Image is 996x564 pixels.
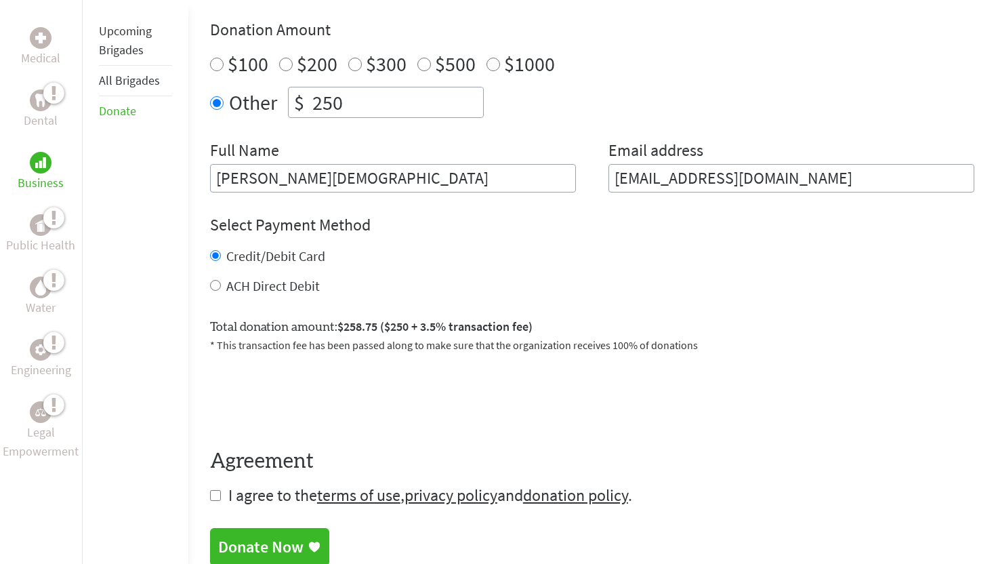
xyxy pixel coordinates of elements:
a: MedicalMedical [21,27,60,68]
div: Legal Empowerment [30,401,51,423]
img: Legal Empowerment [35,408,46,416]
h4: Select Payment Method [210,214,974,236]
iframe: reCAPTCHA [210,369,416,422]
a: donation policy [523,485,628,506]
span: $258.75 ($250 + 3.5% transaction fee) [337,319,533,334]
h4: Donation Amount [210,19,974,41]
label: $300 [366,51,407,77]
div: Engineering [30,339,51,361]
img: Business [35,157,46,168]
p: * This transaction fee has been passed along to make sure that the organization receives 100% of ... [210,337,974,353]
img: Medical [35,33,46,43]
a: WaterWater [26,277,56,317]
div: Donate Now [218,536,304,558]
span: I agree to the , and . [228,485,632,506]
li: All Brigades [99,66,172,96]
div: Business [30,152,51,174]
p: Public Health [6,236,75,255]
label: Total donation amount: [210,317,533,337]
a: DentalDental [24,89,58,130]
label: Other [229,87,277,118]
input: Your Email [608,164,974,193]
p: Business [18,174,64,193]
a: terms of use [317,485,400,506]
a: Public HealthPublic Health [6,214,75,255]
a: Donate [99,103,136,119]
a: EngineeringEngineering [11,339,71,380]
label: Email address [608,140,703,164]
div: Dental [30,89,51,111]
h4: Agreement [210,449,974,474]
a: Legal EmpowermentLegal Empowerment [3,401,79,461]
img: Engineering [35,344,46,355]
img: Water [35,279,46,295]
div: Public Health [30,214,51,236]
a: privacy policy [404,485,497,506]
img: Public Health [35,218,46,232]
label: Full Name [210,140,279,164]
p: Dental [24,111,58,130]
a: BusinessBusiness [18,152,64,193]
li: Upcoming Brigades [99,16,172,66]
img: Dental [35,94,46,106]
li: Donate [99,96,172,126]
p: Water [26,298,56,317]
input: Enter Amount [310,87,483,117]
label: $500 [435,51,476,77]
label: $200 [297,51,337,77]
a: All Brigades [99,73,160,88]
p: Medical [21,49,60,68]
a: Upcoming Brigades [99,23,152,58]
div: $ [289,87,310,117]
div: Water [30,277,51,298]
label: $100 [228,51,268,77]
div: Medical [30,27,51,49]
p: Engineering [11,361,71,380]
input: Enter Full Name [210,164,576,193]
p: Legal Empowerment [3,423,79,461]
label: ACH Direct Debit [226,277,320,294]
label: Credit/Debit Card [226,247,325,264]
label: $1000 [504,51,555,77]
